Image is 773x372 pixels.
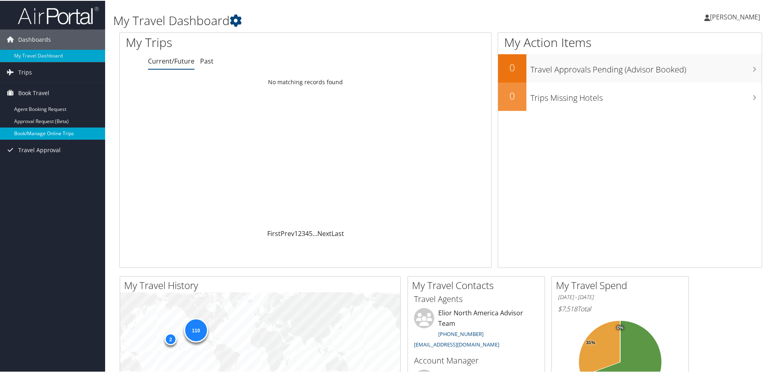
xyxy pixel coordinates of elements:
[18,139,61,159] span: Travel Approval
[704,4,768,28] a: [PERSON_NAME]
[113,11,550,28] h1: My Travel Dashboard
[414,293,539,304] h3: Travel Agents
[148,56,194,65] a: Current/Future
[267,228,281,237] a: First
[200,56,213,65] a: Past
[498,88,526,102] h2: 0
[558,293,682,300] h6: [DATE] - [DATE]
[412,278,545,291] h2: My Travel Contacts
[556,278,689,291] h2: My Travel Spend
[530,87,762,103] h3: Trips Missing Hotels
[586,340,595,344] tspan: 31%
[498,82,762,110] a: 0Trips Missing Hotels
[302,228,305,237] a: 3
[124,278,400,291] h2: My Travel History
[184,317,208,341] div: 110
[309,228,313,237] a: 5
[498,53,762,82] a: 0Travel Approvals Pending (Advisor Booked)
[438,329,484,337] a: [PHONE_NUMBER]
[410,307,543,351] li: Elior North America Advisor Team
[710,12,760,21] span: [PERSON_NAME]
[317,228,332,237] a: Next
[498,33,762,50] h1: My Action Items
[298,228,302,237] a: 2
[617,325,623,329] tspan: 0%
[18,5,99,24] img: airportal-logo.png
[126,33,330,50] h1: My Trips
[332,228,344,237] a: Last
[281,228,294,237] a: Prev
[165,332,177,344] div: 2
[498,60,526,74] h2: 0
[414,354,539,366] h3: Account Manager
[18,62,32,82] span: Trips
[558,304,682,312] h6: Total
[313,228,317,237] span: …
[305,228,309,237] a: 4
[294,228,298,237] a: 1
[120,74,491,89] td: No matching records found
[558,304,577,312] span: $7,518
[18,82,49,102] span: Book Travel
[530,59,762,74] h3: Travel Approvals Pending (Advisor Booked)
[414,340,499,347] a: [EMAIL_ADDRESS][DOMAIN_NAME]
[18,29,51,49] span: Dashboards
